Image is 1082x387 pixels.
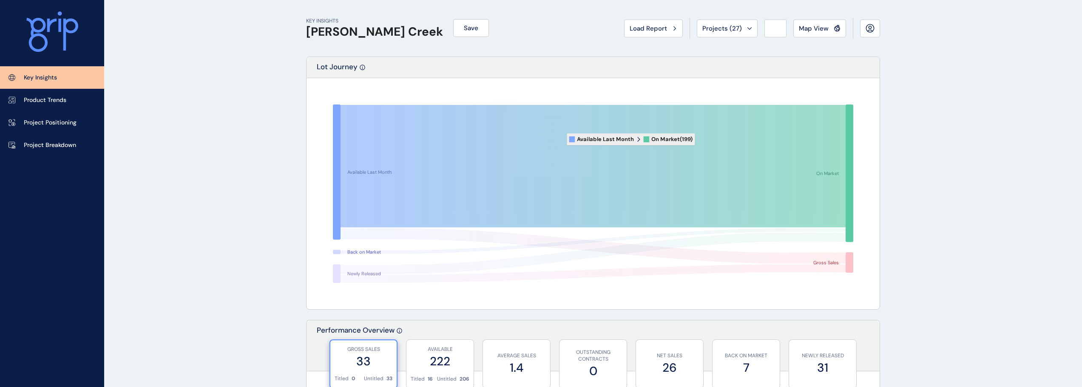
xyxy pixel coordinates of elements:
p: OUTSTANDING CONTRACTS [564,349,622,363]
p: Product Trends [24,96,66,105]
p: Titled [335,375,349,382]
p: NEWLY RELEASED [793,352,852,359]
p: 33 [386,375,392,382]
button: Projects (27) [697,20,758,37]
label: 26 [640,359,699,376]
p: AVERAGE SALES [487,352,546,359]
h1: [PERSON_NAME] Creek [306,25,443,39]
p: Key Insights [24,73,57,82]
label: 0 [564,363,622,379]
label: 7 [717,359,775,376]
p: 16 [428,376,433,383]
p: Untitled [364,375,383,382]
p: Titled [411,376,425,383]
label: 31 [793,359,852,376]
label: 33 [335,353,392,370]
p: Project Breakdown [24,141,76,150]
span: Projects ( 27 ) [702,24,742,33]
button: Save [453,19,489,37]
label: 222 [411,353,469,370]
p: GROSS SALES [335,346,392,353]
span: Save [464,24,478,32]
p: Project Positioning [24,119,77,127]
p: AVAILABLE [411,346,469,353]
p: KEY INSIGHTS [306,17,443,25]
span: Map View [799,24,829,33]
p: Lot Journey [317,62,358,78]
p: 206 [460,376,469,383]
label: 1.4 [487,359,546,376]
button: Load Report [624,20,683,37]
p: NET SALES [640,352,699,359]
p: Untitled [437,376,457,383]
button: Map View [793,20,846,37]
span: Load Report [630,24,667,33]
p: Performance Overview [317,325,395,371]
p: 0 [352,375,355,382]
p: BACK ON MARKET [717,352,775,359]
